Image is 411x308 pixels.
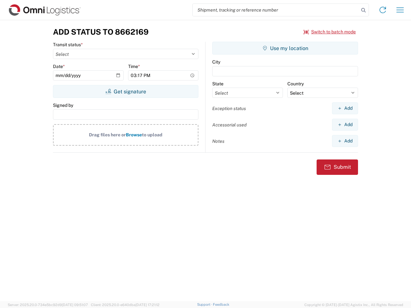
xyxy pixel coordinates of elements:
[126,132,142,137] span: Browse
[332,119,358,131] button: Add
[303,27,356,37] button: Switch to batch mode
[212,59,220,65] label: City
[53,102,73,108] label: Signed by
[193,4,359,16] input: Shipment, tracking or reference number
[212,42,358,55] button: Use my location
[8,303,88,307] span: Server: 2025.20.0-734e5bc92d9
[53,42,83,47] label: Transit status
[304,302,403,308] span: Copyright © [DATE]-[DATE] Agistix Inc., All Rights Reserved
[197,303,213,306] a: Support
[212,122,247,128] label: Accessorial used
[332,135,358,147] button: Add
[213,303,229,306] a: Feedback
[136,303,160,307] span: [DATE] 17:21:12
[53,85,198,98] button: Get signature
[287,81,304,87] label: Country
[212,106,246,111] label: Exception status
[53,64,65,69] label: Date
[142,132,162,137] span: to upload
[91,303,160,307] span: Client: 2025.20.0-e640dba
[89,132,126,137] span: Drag files here or
[317,159,358,175] button: Submit
[53,27,149,37] h3: Add Status to 8662169
[332,102,358,114] button: Add
[212,138,224,144] label: Notes
[212,81,223,87] label: State
[62,303,88,307] span: [DATE] 09:51:07
[128,64,140,69] label: Time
